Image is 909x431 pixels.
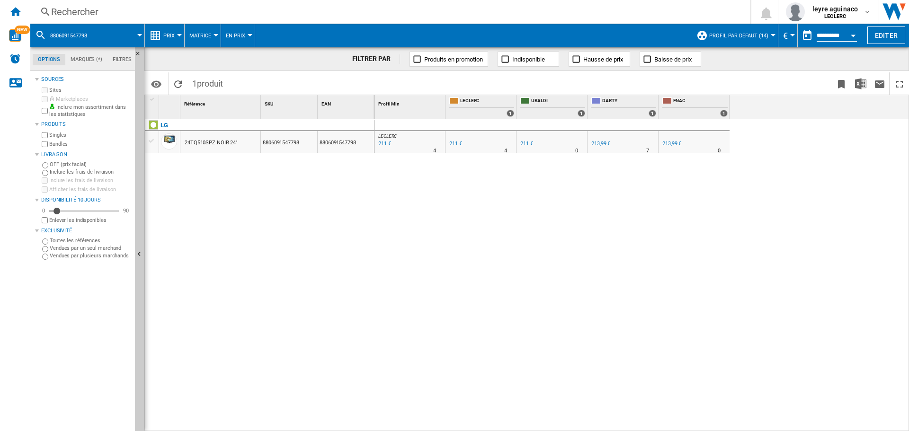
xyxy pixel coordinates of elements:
[867,26,905,44] button: Editer
[518,95,587,119] div: UBALDI 1 offers sold by UBALDI
[263,95,317,110] div: SKU Sort None
[320,95,374,110] div: Sort None
[42,162,48,168] input: OFF (prix facial)
[51,5,726,18] div: Rechercher
[870,72,889,95] button: Envoyer ce rapport par email
[161,95,180,110] div: Sort None
[591,141,610,147] div: 213,99 €
[49,132,131,139] label: Singles
[226,24,250,47] div: En Prix
[41,151,131,158] div: Livraison
[197,79,223,88] span: produit
[42,132,48,138] input: Singles
[433,146,436,156] div: Délai de livraison : 4 jours
[410,52,488,67] button: Produits en promotion
[41,227,131,235] div: Exclusivité
[42,105,48,117] input: Inclure mon assortiment dans les statistiques
[661,139,681,149] div: 213,99 €
[832,72,851,95] button: Créer un favoris
[65,54,107,65] md-tab-item: Marques (*)
[9,53,21,64] img: alerts-logo.svg
[673,97,728,106] span: FNAC
[662,141,681,147] div: 213,99 €
[318,131,374,153] div: 8806091547798
[696,24,773,47] div: Profil par défaut (14)
[49,217,131,224] label: Enlever les indisponibles
[890,72,909,95] button: Plein écran
[320,95,374,110] div: EAN Sort None
[50,33,87,39] span: 8806091547798
[42,96,48,102] input: Marketplaces
[448,139,462,149] div: 211 €
[50,245,131,252] label: Vendues par un seul marchand
[49,141,131,148] label: Bundles
[812,4,858,14] span: leyre aguinaco
[41,196,131,204] div: Disponibilité 10 Jours
[575,146,578,156] div: Délai de livraison : 0 jour
[187,72,228,92] span: 1
[449,141,462,147] div: 211 €
[640,52,701,67] button: Baisse de prix
[49,87,131,94] label: Sites
[569,52,630,67] button: Hausse de prix
[602,97,656,106] span: DARTY
[163,33,175,39] span: Prix
[50,168,131,176] label: Inclure les frais de livraison
[182,95,260,110] div: Sort None
[50,252,131,259] label: Vendues par plusieurs marchands
[107,54,137,65] md-tab-item: Filtres
[786,2,805,21] img: profile.jpg
[49,104,55,109] img: mysite-bg-18x18.png
[519,139,533,149] div: 211 €
[169,72,187,95] button: Recharger
[512,56,545,63] span: Indisponible
[720,110,728,117] div: 1 offers sold by FNAC
[377,139,391,149] div: Mise à jour : mardi 23 septembre 2025 03:22
[150,24,179,47] div: Prix
[855,78,866,89] img: excel-24x24.png
[589,95,658,119] div: DARTY 1 offers sold by DARTY
[40,207,47,214] div: 0
[265,101,274,106] span: SKU
[660,95,730,119] div: FNAC 1 offers sold by FNAC
[321,101,331,106] span: EAN
[226,33,245,39] span: En Prix
[189,33,211,39] span: Matrice
[709,33,768,39] span: Profil par défaut (14)
[42,238,48,245] input: Toutes les références
[15,26,30,34] span: NEW
[147,75,166,92] button: Options
[185,132,238,154] div: 24TQ510SPZ NOIR 24"
[851,72,870,95] button: Télécharger au format Excel
[424,56,483,63] span: Produits en promotion
[376,95,445,110] div: Profil Min Sort None
[189,24,216,47] button: Matrice
[49,96,131,103] label: Marketplaces
[42,246,48,252] input: Vendues par un seul marchand
[504,146,507,156] div: Délai de livraison : 4 jours
[783,31,788,41] span: €
[590,139,610,149] div: 213,99 €
[49,206,119,216] md-slider: Disponibilité
[646,146,649,156] div: Délai de livraison : 7 jours
[121,207,131,214] div: 90
[182,95,260,110] div: Référence Sort None
[42,177,48,184] input: Inclure les frais de livraison
[783,24,793,47] button: €
[184,101,205,106] span: Référence
[42,217,48,223] input: Afficher les frais de livraison
[578,110,585,117] div: 1 offers sold by UBALDI
[376,95,445,110] div: Sort None
[531,97,585,106] span: UBALDI
[135,47,146,64] button: Masquer
[49,177,131,184] label: Inclure les frais de livraison
[49,186,131,193] label: Afficher les frais de livraison
[163,24,179,47] button: Prix
[824,13,846,19] b: LECLERC
[583,56,623,63] span: Hausse de prix
[718,146,721,156] div: Délai de livraison : 0 jour
[42,141,48,147] input: Bundles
